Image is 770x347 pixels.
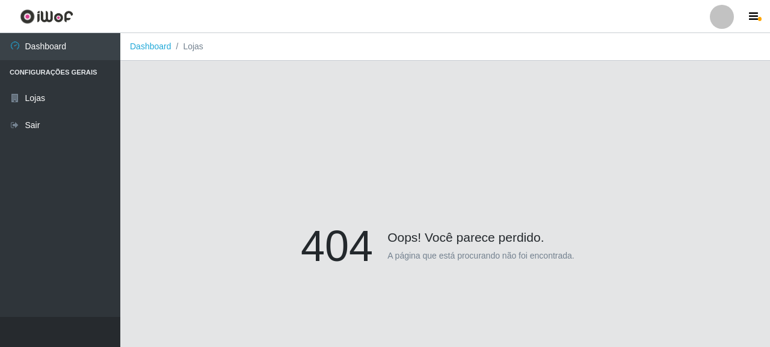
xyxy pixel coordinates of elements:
nav: breadcrumb [120,33,770,61]
img: CoreUI Logo [20,9,73,24]
h1: 404 [301,220,373,272]
a: Dashboard [130,41,171,51]
h4: Oops! Você parece perdido. [301,220,590,245]
li: Lojas [171,40,203,53]
p: A página que está procurando não foi encontrada. [387,250,574,262]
